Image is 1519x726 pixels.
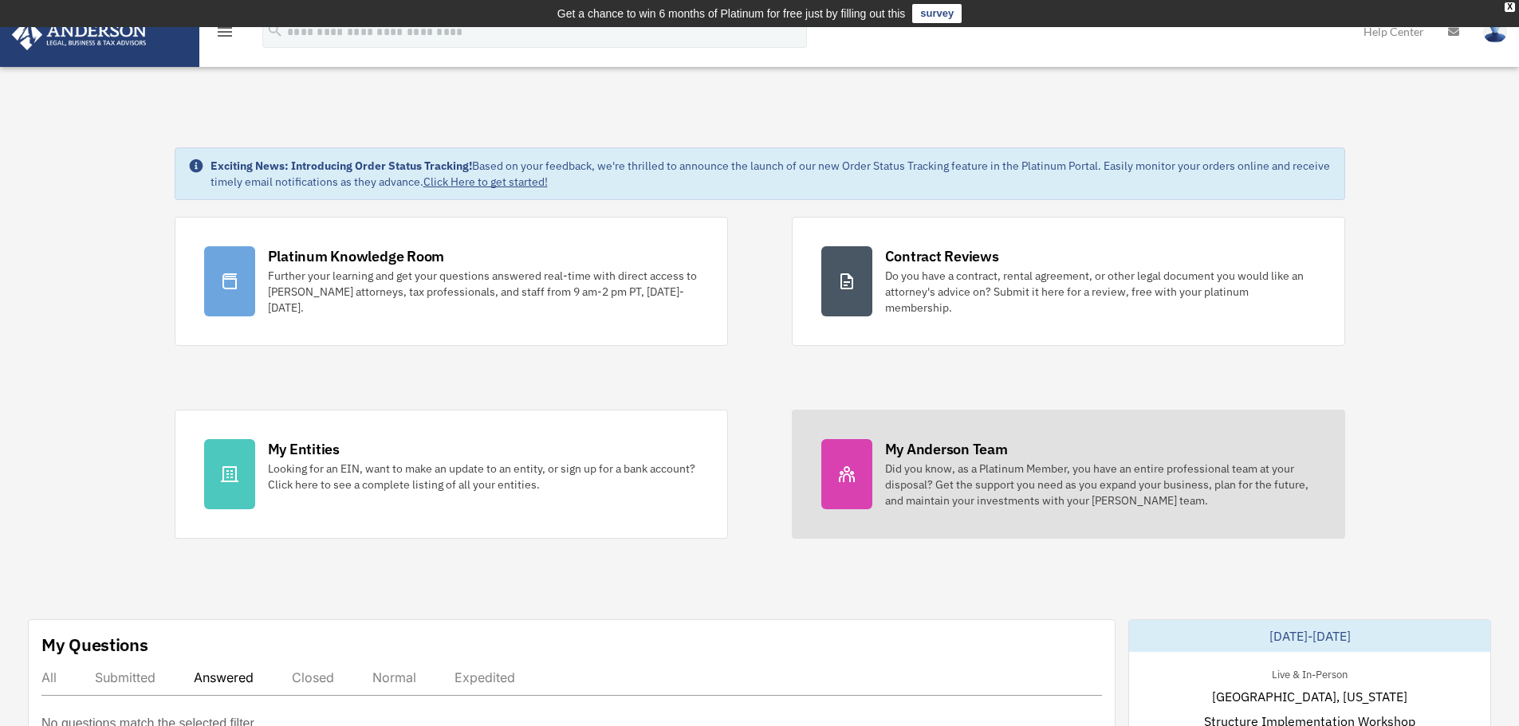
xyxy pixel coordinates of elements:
a: My Anderson Team Did you know, as a Platinum Member, you have an entire professional team at your... [792,410,1345,539]
a: Contract Reviews Do you have a contract, rental agreement, or other legal document you would like... [792,217,1345,346]
img: Anderson Advisors Platinum Portal [7,19,152,50]
i: search [266,22,284,39]
img: User Pic [1483,20,1507,43]
div: Platinum Knowledge Room [268,246,445,266]
div: Expedited [455,669,515,685]
div: Based on your feedback, we're thrilled to announce the launch of our new Order Status Tracking fe... [211,158,1332,190]
a: Click Here to get started! [423,175,548,189]
div: Do you have a contract, rental agreement, or other legal document you would like an attorney's ad... [885,268,1316,316]
div: Closed [292,669,334,685]
div: Did you know, as a Platinum Member, you have an entire professional team at your disposal? Get th... [885,461,1316,508]
div: Live & In-Person [1259,665,1360,681]
div: My Entities [268,439,340,459]
div: [DATE]-[DATE] [1129,620,1490,652]
div: Looking for an EIN, want to make an update to an entity, or sign up for a bank account? Click her... [268,461,699,493]
div: My Questions [41,633,148,657]
div: All [41,669,57,685]
a: Platinum Knowledge Room Further your learning and get your questions answered real-time with dire... [175,217,728,346]
div: Answered [194,669,254,685]
div: Further your learning and get your questions answered real-time with direct access to [PERSON_NAM... [268,268,699,316]
div: Normal [372,669,416,685]
span: [GEOGRAPHIC_DATA], [US_STATE] [1212,687,1407,706]
div: My Anderson Team [885,439,1008,459]
div: close [1505,2,1515,12]
a: menu [215,28,234,41]
strong: Exciting News: Introducing Order Status Tracking! [211,159,472,173]
a: survey [912,4,962,23]
a: My Entities Looking for an EIN, want to make an update to an entity, or sign up for a bank accoun... [175,410,728,539]
div: Get a chance to win 6 months of Platinum for free just by filling out this [557,4,906,23]
div: Contract Reviews [885,246,999,266]
div: Submitted [95,669,155,685]
i: menu [215,22,234,41]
